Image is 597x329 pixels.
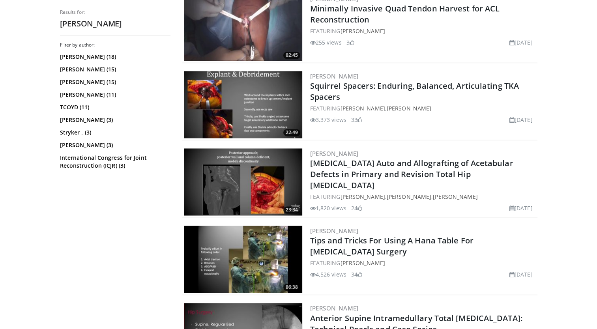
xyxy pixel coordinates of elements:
span: 22:49 [283,129,300,136]
a: [PERSON_NAME] [340,193,385,200]
a: Squirrel Spacers: Enduring, Balanced, Articulating TKA Spacers [310,80,519,102]
a: [PERSON_NAME] [310,227,359,235]
a: [PERSON_NAME] [387,193,431,200]
li: 24 [351,204,362,212]
a: 23:34 [184,148,302,215]
img: 42a07a08-9996-4bcc-a6d0-8f805b00a672.300x170_q85_crop-smart_upscale.jpg [184,71,302,138]
a: [PERSON_NAME] [340,27,385,35]
a: [PERSON_NAME] (11) [60,91,168,99]
a: [MEDICAL_DATA] Auto and Allografting of Acetabular Defects in Primary and Revision Total Hip [MED... [310,158,513,191]
a: [PERSON_NAME] (3) [60,141,168,149]
a: Stryker . (3) [60,129,168,136]
li: [DATE] [509,116,533,124]
div: FEATURING , , [310,193,536,201]
a: [PERSON_NAME] (15) [60,65,168,73]
li: 255 views [310,38,342,47]
li: 3 [346,38,354,47]
a: 22:49 [184,71,302,138]
div: FEATURING [310,259,536,267]
img: fb9881c3-f5c3-4383-8534-a7910cb75aee.300x170_q85_crop-smart_upscale.jpg [184,148,302,215]
span: 06:38 [283,284,300,291]
a: International Congress for Joint Reconstruction (ICJR) (3) [60,154,168,170]
a: Tips and Tricks For Using A Hana Table For [MEDICAL_DATA] Surgery [310,235,473,257]
li: 3,373 views [310,116,346,124]
li: [DATE] [509,38,533,47]
li: 34 [351,270,362,279]
h2: [PERSON_NAME] [60,19,170,29]
a: [PERSON_NAME] (18) [60,53,168,61]
a: [PERSON_NAME] (15) [60,78,168,86]
p: Results for: [60,9,170,15]
a: 06:38 [184,226,302,293]
li: 33 [351,116,362,124]
a: [PERSON_NAME] [340,259,385,267]
a: [PERSON_NAME] [310,72,359,80]
li: [DATE] [509,204,533,212]
li: 1,820 views [310,204,346,212]
div: FEATURING , [310,104,536,112]
img: 0dc83f1d-7eea-473d-a2b0-3bfc5db4bb4a.300x170_q85_crop-smart_upscale.jpg [184,226,302,293]
a: [PERSON_NAME] [340,105,385,112]
span: 02:45 [283,52,300,59]
a: [PERSON_NAME] [433,193,477,200]
a: Minimally Invasive Quad Tendon Harvest for ACL Reconstruction [310,3,500,25]
a: [PERSON_NAME] [387,105,431,112]
a: [PERSON_NAME] [310,304,359,312]
a: [PERSON_NAME] (3) [60,116,168,124]
h3: Filter by author: [60,42,170,48]
a: [PERSON_NAME] [310,150,359,157]
a: TCOYD (11) [60,103,168,111]
li: 4,526 views [310,270,346,279]
span: 23:34 [283,206,300,213]
li: [DATE] [509,270,533,279]
div: FEATURING [310,27,536,35]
